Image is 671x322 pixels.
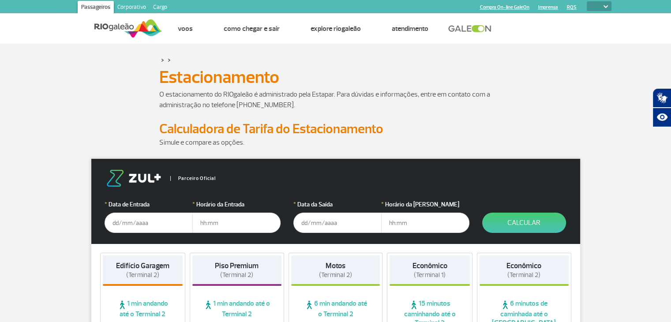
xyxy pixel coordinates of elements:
[652,88,671,108] button: Abrir tradutor de língua de sinais.
[159,121,512,137] h2: Calculadora de Tarifa do Estacionamento
[482,213,566,233] button: Calcular
[652,88,671,127] div: Plugin de acessibilidade da Hand Talk.
[293,200,382,209] label: Data da Saída
[652,108,671,127] button: Abrir recursos assistivos.
[192,213,281,233] input: hh:mm
[567,4,577,10] a: RQS
[150,1,171,15] a: Cargo
[538,4,558,10] a: Imprensa
[291,299,380,318] span: 6 min andando até o Terminal 2
[105,170,163,187] img: logo-zul.png
[114,1,150,15] a: Corporativo
[159,89,512,110] p: O estacionamento do RIOgaleão é administrado pela Estapar. Para dúvidas e informações, entre em c...
[326,261,345,270] strong: Motos
[161,55,164,65] a: >
[293,213,382,233] input: dd/mm/aaaa
[116,261,169,270] strong: Edifício Garagem
[480,4,529,10] a: Compra On-line GaleOn
[311,24,361,33] a: Explore RIOgaleão
[105,213,193,233] input: dd/mm/aaaa
[192,200,281,209] label: Horário da Entrada
[381,200,469,209] label: Horário da [PERSON_NAME]
[192,299,281,318] span: 1 min andando até o Terminal 2
[103,299,183,318] span: 1 min andando até o Terminal 2
[506,261,541,270] strong: Econômico
[170,176,216,181] span: Parceiro Oficial
[105,200,193,209] label: Data de Entrada
[215,261,259,270] strong: Piso Premium
[78,1,114,15] a: Passageiros
[414,271,446,279] span: (Terminal 1)
[159,70,512,85] h1: Estacionamento
[319,271,352,279] span: (Terminal 2)
[220,271,253,279] span: (Terminal 2)
[159,137,512,148] p: Simule e compare as opções.
[507,271,540,279] span: (Terminal 2)
[168,55,171,65] a: >
[126,271,159,279] span: (Terminal 2)
[381,213,469,233] input: hh:mm
[392,24,428,33] a: Atendimento
[412,261,447,270] strong: Econômico
[178,24,193,33] a: Voos
[224,24,280,33] a: Como chegar e sair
